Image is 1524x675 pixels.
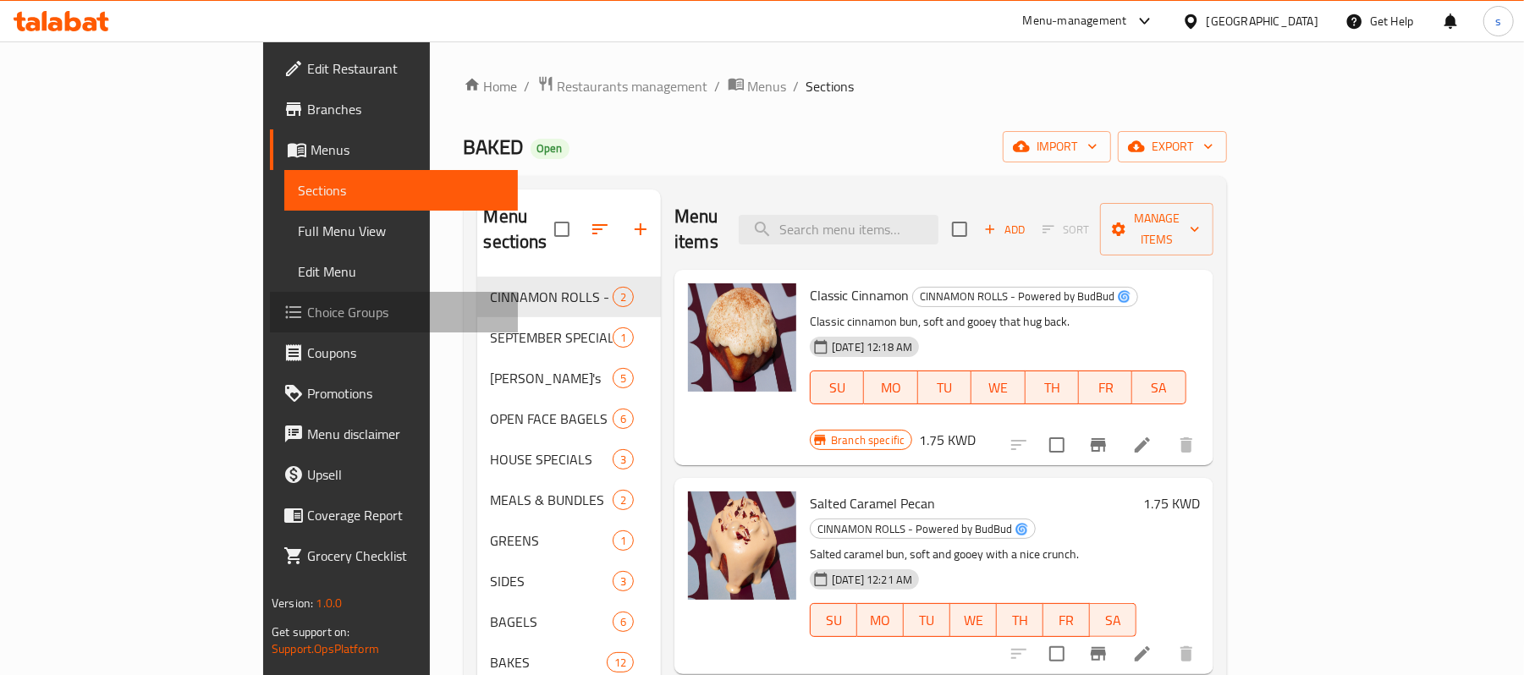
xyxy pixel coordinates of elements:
span: Choice Groups [307,302,504,322]
button: FR [1079,370,1132,404]
button: import [1003,131,1111,162]
h6: 1.75 KWD [919,428,976,452]
a: Edit menu item [1132,435,1153,455]
span: Add [982,220,1027,239]
span: SU [817,608,850,633]
span: Upsell [307,464,504,485]
span: MEALS & BUNDLES [491,490,613,510]
div: HOUSE SPECIALS3 [477,439,662,480]
span: Select to update [1039,636,1075,672]
span: 1 [613,533,633,549]
span: CINNAMON ROLLS - Powered by BudBud 🌀 [491,287,613,307]
button: TU [904,603,950,637]
a: Upsell [270,454,518,495]
button: SA [1090,603,1136,637]
span: [DATE] 12:18 AM [825,339,919,355]
div: SEPTEMBER SPECIAL💥 [491,327,613,348]
span: MO [871,376,911,400]
button: Add [977,217,1032,243]
span: Edit Menu [298,261,504,282]
span: Promotions [307,383,504,403]
h6: 1.75 KWD [1143,491,1200,515]
span: 12 [608,655,633,671]
button: MO [857,603,904,637]
span: BAGELS [491,612,613,632]
span: Sort sections [580,209,620,250]
a: Grocery Checklist [270,535,518,576]
span: WE [978,376,1018,400]
h2: Menu items [674,204,718,255]
span: Sections [298,180,504,200]
li: / [525,76,531,96]
span: Branch specific [824,432,911,448]
button: Manage items [1100,203,1213,255]
p: Classic cinnamon bun, soft and gooey that hug back. [810,311,1186,332]
span: Select section [942,211,977,247]
div: Open [531,139,569,159]
button: WE [971,370,1025,404]
span: [PERSON_NAME]'s [491,368,613,388]
button: delete [1166,425,1207,465]
a: Full Menu View [284,211,518,251]
img: Salted Caramel Pecan [688,491,796,600]
span: 5 [613,370,633,387]
div: CINNAMON ROLLS - Powered by BudBud 🌀 [810,519,1036,539]
button: export [1118,131,1227,162]
a: Menus [728,75,787,97]
a: Menu disclaimer [270,414,518,454]
div: CINNAMON ROLLS - Powered by BudBud 🌀2 [477,277,662,317]
li: / [715,76,721,96]
button: TU [918,370,971,404]
span: SIDES [491,571,613,591]
span: SA [1139,376,1179,400]
span: 1 [613,330,633,346]
button: FR [1043,603,1090,637]
span: Add item [977,217,1032,243]
a: Sections [284,170,518,211]
span: CINNAMON ROLLS - Powered by BudBud 🌀 [913,287,1137,306]
span: TH [1032,376,1072,400]
div: Menu-management [1023,11,1127,31]
span: Full Menu View [298,221,504,241]
button: TH [997,603,1043,637]
div: [PERSON_NAME]'s5 [477,358,662,398]
span: import [1016,136,1098,157]
span: CINNAMON ROLLS - Powered by BudBud 🌀 [811,519,1035,539]
div: items [613,612,634,632]
a: Coupons [270,332,518,373]
span: TU [911,608,944,633]
div: items [613,327,634,348]
div: [GEOGRAPHIC_DATA] [1207,12,1318,30]
a: Coverage Report [270,495,518,535]
a: Restaurants management [537,75,708,97]
div: OPEN FACE BAGELS [491,409,613,429]
div: items [607,652,634,672]
div: items [613,287,634,307]
span: Menus [748,76,787,96]
p: Salted caramel bun, soft and gooey with a nice crunch. [810,544,1136,565]
span: Get support on: [272,621,349,643]
span: Salted Caramel Pecan [810,491,935,516]
div: items [613,571,634,591]
button: SU [810,603,857,637]
button: Add section [620,209,661,250]
span: Coupons [307,343,504,363]
span: Branches [307,99,504,119]
div: items [613,530,634,551]
span: GREENS [491,530,613,551]
button: MO [864,370,917,404]
span: Classic Cinnamon [810,283,909,308]
div: GREENS1 [477,520,662,561]
div: items [613,490,634,510]
div: HOUSE SPECIALS [491,449,613,469]
button: WE [950,603,997,637]
a: Edit Restaurant [270,48,518,89]
nav: breadcrumb [464,75,1227,97]
span: SU [817,376,857,400]
span: Select section first [1032,217,1100,243]
span: 2 [613,492,633,508]
a: Support.OpsPlatform [272,638,379,660]
span: [DATE] 12:21 AM [825,572,919,588]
